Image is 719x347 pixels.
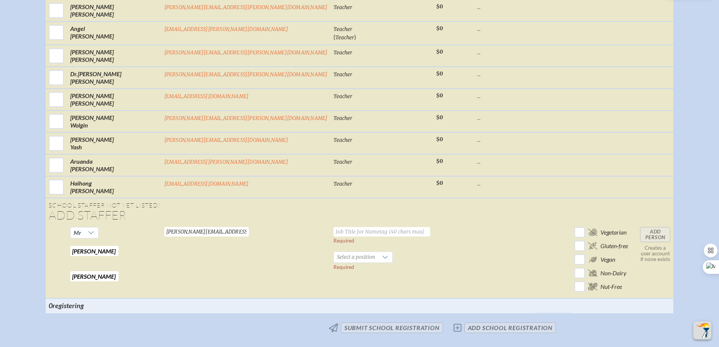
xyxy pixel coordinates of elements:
[333,26,352,32] span: Teacher
[333,159,352,165] span: Teacher
[67,67,161,89] td: [PERSON_NAME] [PERSON_NAME]
[46,298,161,313] th: 0
[477,114,531,121] p: ...
[333,33,335,40] span: (
[477,92,531,100] p: ...
[354,33,356,40] span: )
[477,48,531,56] p: ...
[164,93,249,100] a: [EMAIL_ADDRESS][DOMAIN_NAME]
[71,227,84,238] span: Mr
[477,25,531,32] p: ...
[67,89,161,111] td: [PERSON_NAME] [PERSON_NAME]
[164,49,328,56] a: [PERSON_NAME][EMAIL_ADDRESS][PERSON_NAME][DOMAIN_NAME]
[436,3,443,10] span: $0
[52,301,84,310] span: registering
[333,4,352,11] span: Teacher
[70,70,78,77] span: Dr.
[335,34,354,41] span: Teacher
[600,256,615,263] span: Vegan
[67,111,161,132] td: [PERSON_NAME] Wolgin
[164,115,328,121] a: [PERSON_NAME][EMAIL_ADDRESS][PERSON_NAME][DOMAIN_NAME]
[600,229,626,236] span: Vegetarian
[600,269,626,277] span: Non-Dairy
[600,242,628,250] span: Gluten-free
[477,158,531,165] p: ...
[70,271,119,281] input: Last Name
[333,115,352,121] span: Teacher
[70,246,119,256] input: First Name
[333,181,352,187] span: Teacher
[333,238,354,244] label: Required
[333,227,430,236] input: Job Title for Nametag (40 chars max)
[333,71,352,78] span: Teacher
[436,49,443,55] span: $0
[477,3,531,11] p: ...
[693,321,711,339] button: Scroll Top
[164,137,288,143] a: [PERSON_NAME][EMAIL_ADDRESS][DOMAIN_NAME]
[164,181,249,187] a: [EMAIL_ADDRESS][DOMAIN_NAME]
[436,180,443,186] span: $0
[333,264,354,270] label: Required
[164,71,328,78] a: [PERSON_NAME][EMAIL_ADDRESS][PERSON_NAME][DOMAIN_NAME]
[640,245,670,262] p: Creates a user account if none exists
[477,70,531,78] p: ...
[164,4,328,11] a: [PERSON_NAME][EMAIL_ADDRESS][PERSON_NAME][DOMAIN_NAME]
[477,136,531,143] p: ...
[436,136,443,143] span: $0
[477,180,531,187] p: ...
[164,159,288,165] a: [EMAIL_ADDRESS][PERSON_NAME][DOMAIN_NAME]
[600,283,622,290] span: Nut-Free
[436,114,443,121] span: $0
[164,26,288,32] a: [EMAIL_ADDRESS][PERSON_NAME][DOMAIN_NAME]
[436,158,443,164] span: $0
[333,93,352,100] span: Teacher
[74,229,81,236] span: Mr
[695,323,710,338] img: To the top
[67,21,161,45] td: Angel [PERSON_NAME]
[436,25,443,32] span: $0
[436,71,443,77] span: $0
[333,49,352,56] span: Teacher
[67,45,161,67] td: [PERSON_NAME] [PERSON_NAME]
[436,92,443,99] span: $0
[67,176,161,198] td: Haihong [PERSON_NAME]
[334,252,378,263] span: Select a position
[164,227,249,236] input: Email
[67,154,161,176] td: Aruanda [PERSON_NAME]
[333,137,352,143] span: Teacher
[67,132,161,154] td: [PERSON_NAME] Yash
